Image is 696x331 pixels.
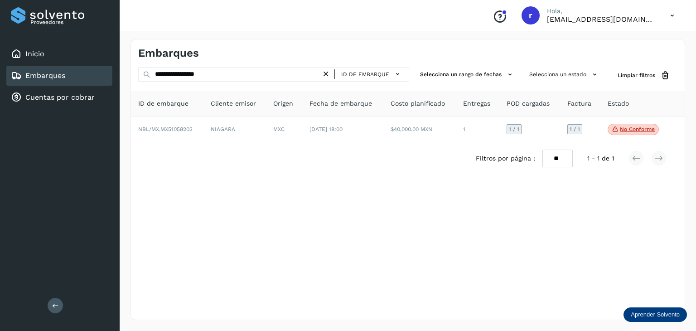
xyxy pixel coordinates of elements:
[416,67,518,82] button: Selecciona un rango de fechas
[391,99,445,108] span: Costo planificado
[567,99,591,108] span: Factura
[203,117,266,143] td: NIAGARA
[25,49,44,58] a: Inicio
[608,99,629,108] span: Estado
[138,99,188,108] span: ID de embarque
[6,88,112,107] div: Cuentas por cobrar
[570,127,580,132] span: 1 / 1
[463,99,490,108] span: Entregas
[273,99,293,108] span: Origen
[476,154,535,163] span: Filtros por página :
[383,117,456,143] td: $40,000.00 MXN
[309,126,343,132] span: [DATE] 18:00
[309,99,372,108] span: Fecha de embarque
[620,126,655,132] p: No conforme
[6,44,112,64] div: Inicio
[509,127,519,132] span: 1 / 1
[526,67,603,82] button: Selecciona un estado
[266,117,302,143] td: MXC
[631,311,680,318] p: Aprender Solvento
[623,307,687,322] div: Aprender Solvento
[587,154,614,163] span: 1 - 1 de 1
[456,117,500,143] td: 1
[211,99,256,108] span: Cliente emisor
[338,68,405,81] button: ID de embarque
[25,93,95,102] a: Cuentas por cobrar
[610,67,677,84] button: Limpiar filtros
[547,7,656,15] p: Hola,
[341,70,389,78] span: ID de embarque
[138,47,199,60] h4: Embarques
[6,66,112,86] div: Embarques
[618,71,655,79] span: Limpiar filtros
[507,99,550,108] span: POD cargadas
[138,126,193,132] span: NBL/MX.MX51058203
[30,19,109,25] p: Proveedores
[25,71,65,80] a: Embarques
[547,15,656,24] p: romanreyes@tumsa.com.mx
